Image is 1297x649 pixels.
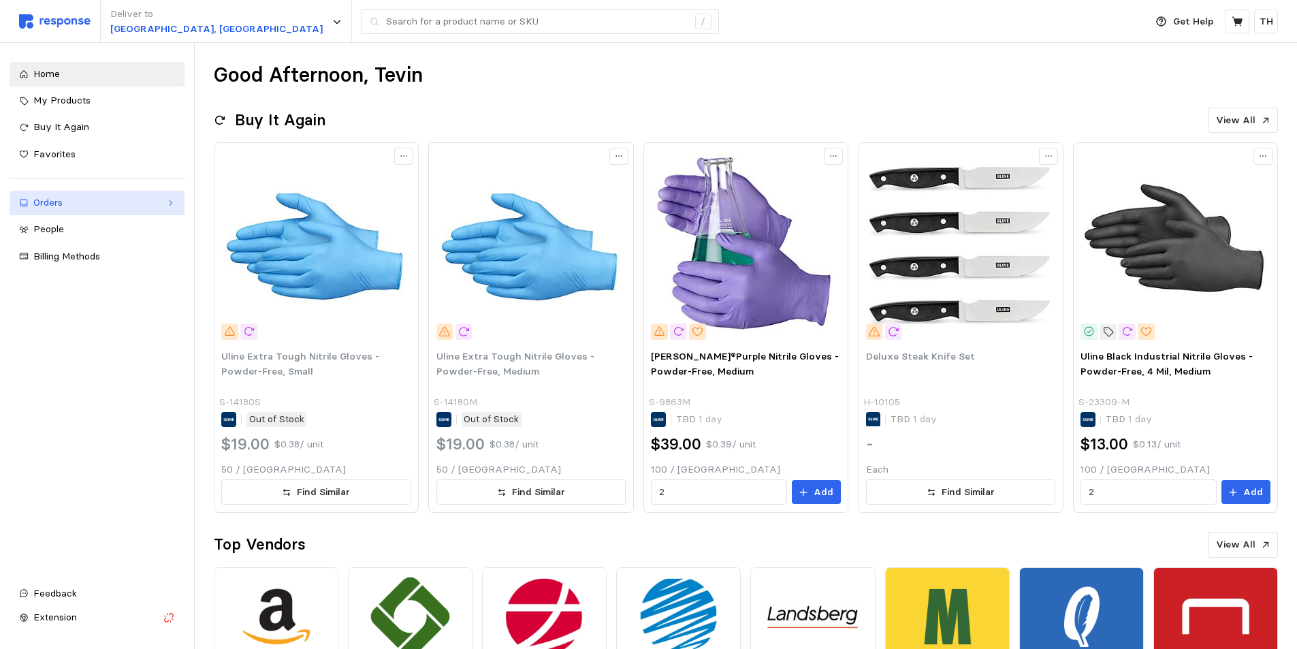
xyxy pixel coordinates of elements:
img: S-14180M [436,151,626,340]
h2: $19.00 [221,434,270,455]
span: 1 day [1125,413,1152,425]
p: View All [1216,113,1255,128]
span: 1 day [910,413,937,425]
p: Deliver to [110,7,323,22]
p: $0.38 / unit [274,437,323,452]
span: Uline Extra Tough Nitrile Gloves - Powder-Free, Small [221,350,379,377]
p: TBD [891,412,937,427]
button: Add [1221,480,1270,505]
p: 50 / [GEOGRAPHIC_DATA] [221,462,411,477]
h2: $19.00 [436,434,485,455]
img: S-9863M [651,151,840,340]
a: Favorites [10,142,185,167]
h2: Top Vendors [214,534,306,555]
p: H-10105 [863,395,900,410]
span: People [33,223,64,235]
span: Buy It Again [33,121,89,133]
span: My Products [33,94,91,106]
input: Search for a product name or SKU [386,10,688,34]
p: S-9863M [649,395,690,410]
button: Find Similar [436,479,626,505]
span: 1 day [696,413,722,425]
p: TBD [1106,412,1152,427]
img: svg%3e [19,14,91,29]
a: Buy It Again [10,115,185,140]
div: / [695,14,711,30]
p: Out of Stock [249,412,304,427]
h1: Good Afternoon, Tevin [214,62,423,89]
p: Get Help [1173,14,1213,29]
p: TH [1260,14,1273,29]
span: Billing Methods [33,250,100,262]
button: TH [1254,10,1278,33]
h2: - [866,434,874,455]
p: S-14180S [219,395,261,410]
p: Add [1243,485,1263,500]
button: Get Help [1148,9,1221,35]
button: Extension [10,605,185,630]
p: $0.39 / unit [706,437,756,452]
p: S-23309-M [1078,395,1130,410]
input: Qty [1089,480,1208,505]
a: My Products [10,89,185,113]
p: 50 / [GEOGRAPHIC_DATA] [436,462,626,477]
span: Favorites [33,148,76,160]
p: [GEOGRAPHIC_DATA], [GEOGRAPHIC_DATA] [110,22,323,37]
p: Find Similar [297,485,350,500]
img: S-14180S [221,151,411,340]
p: Out of Stock [464,412,519,427]
button: Find Similar [866,479,1055,505]
p: Find Similar [942,485,995,500]
p: 100 / [GEOGRAPHIC_DATA] [651,462,840,477]
button: Add [792,480,841,505]
button: View All [1208,532,1278,558]
div: Orders [33,195,161,210]
img: H-10105 [866,151,1055,340]
button: Feedback [10,582,185,606]
span: [PERSON_NAME]®Purple Nitrile Gloves - Powder-Free, Medium [651,350,839,377]
p: 100 / [GEOGRAPHIC_DATA] [1080,462,1270,477]
a: Orders [10,191,185,215]
button: Find Similar [221,479,411,505]
input: Qty [659,480,779,505]
span: Feedback [33,587,77,599]
button: View All [1208,108,1278,133]
h2: $13.00 [1080,434,1128,455]
p: Add [814,485,833,500]
p: $0.13 / unit [1133,437,1181,452]
p: Each [866,462,1055,477]
p: Find Similar [512,485,565,500]
a: People [10,217,185,242]
p: View All [1216,537,1255,552]
img: S-23309-M [1080,151,1270,340]
a: Billing Methods [10,244,185,269]
p: TBD [676,412,722,427]
p: S-14180M [434,395,477,410]
h2: Buy It Again [235,110,325,131]
h2: $39.00 [651,434,701,455]
span: Extension [33,611,77,623]
p: $0.38 / unit [490,437,539,452]
span: Home [33,67,60,80]
span: Uline Black Industrial Nitrile Gloves - Powder-Free, 4 Mil, Medium [1080,350,1253,377]
span: Uline Extra Tough Nitrile Gloves - Powder-Free, Medium [436,350,594,377]
a: Home [10,62,185,86]
span: Deluxe Steak Knife Set [866,350,975,362]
